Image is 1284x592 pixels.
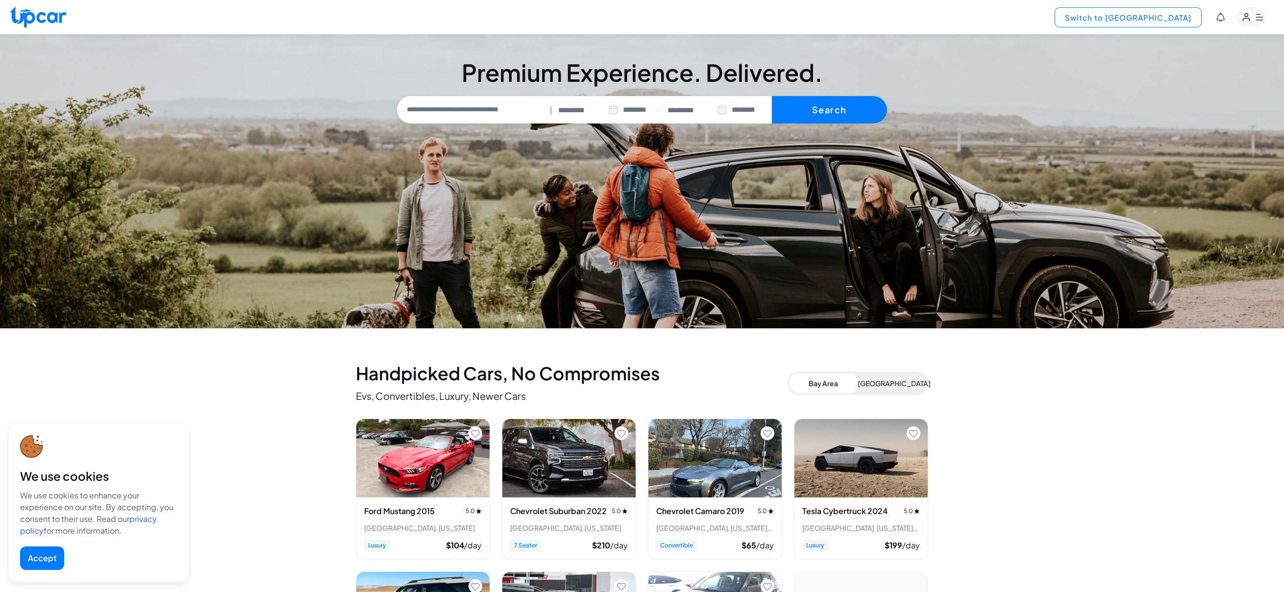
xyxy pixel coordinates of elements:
div: We use cookies [20,468,177,484]
img: Chevrolet Suburban 2022 [502,419,636,497]
button: Add to favorites [615,426,628,440]
h3: Premium Experience. Delivered. [397,61,887,84]
img: Tesla Cybertruck 2024 [794,419,928,497]
button: Switch to [GEOGRAPHIC_DATA] [1055,7,1202,27]
span: /day [610,540,628,550]
div: View details for Chevrolet Suburban 2022 [502,419,636,560]
img: cookie-icon.svg [20,435,43,458]
span: 5.0 [904,507,920,515]
span: /day [464,540,482,550]
div: [GEOGRAPHIC_DATA], [US_STATE] • 2 trips [656,523,774,533]
button: Add to favorites [469,426,482,440]
span: Luxury [364,540,390,551]
span: 5.0 [758,507,774,515]
span: Luxury [802,540,828,551]
div: View details for Chevrolet Camaro 2019 [648,419,782,560]
div: View details for Tesla Cybertruck 2024 [794,419,928,560]
span: /day [756,540,774,550]
img: Ford Mustang 2015 [356,419,490,497]
span: $ 199 [885,540,902,550]
div: [GEOGRAPHIC_DATA], [US_STATE] • 3 trips [802,523,920,533]
img: star [914,508,920,514]
button: Add to favorites [761,426,774,440]
span: $ 210 [592,540,610,550]
img: Upcar Logo [10,6,66,27]
button: Search [772,96,887,123]
img: star [622,508,628,514]
div: [GEOGRAPHIC_DATA], [US_STATE] [364,523,482,533]
span: 7 Seater [510,540,541,551]
img: star [768,508,774,514]
p: Evs, Convertibles, Luxury, Newer Cars [356,389,787,403]
span: — [655,104,662,116]
span: 5.0 [466,507,482,515]
h3: Chevrolet Suburban 2022 [510,505,607,517]
div: We use cookies to enhance your experience on our site. By accepting, you consent to their use. Re... [20,490,177,537]
div: View details for Ford Mustang 2015 [356,419,490,560]
img: Chevrolet Camaro 2019 [648,419,782,497]
h2: Handpicked Cars, No Compromises [356,364,787,383]
span: $ 104 [446,540,464,550]
span: /day [902,540,920,550]
button: Bay Area [789,373,858,393]
h3: Ford Mustang 2015 [364,505,435,517]
button: Accept [20,546,64,570]
span: $ 65 [741,540,756,550]
h3: Chevrolet Camaro 2019 [656,505,744,517]
div: [GEOGRAPHIC_DATA], [US_STATE] [510,523,628,533]
span: 5.0 [612,507,628,515]
button: [GEOGRAPHIC_DATA] [858,373,926,393]
button: Add to favorites [907,426,920,440]
span: Convertible [656,540,697,551]
h3: Tesla Cybertruck 2024 [802,505,888,517]
img: star [476,508,482,514]
span: | [550,104,552,116]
